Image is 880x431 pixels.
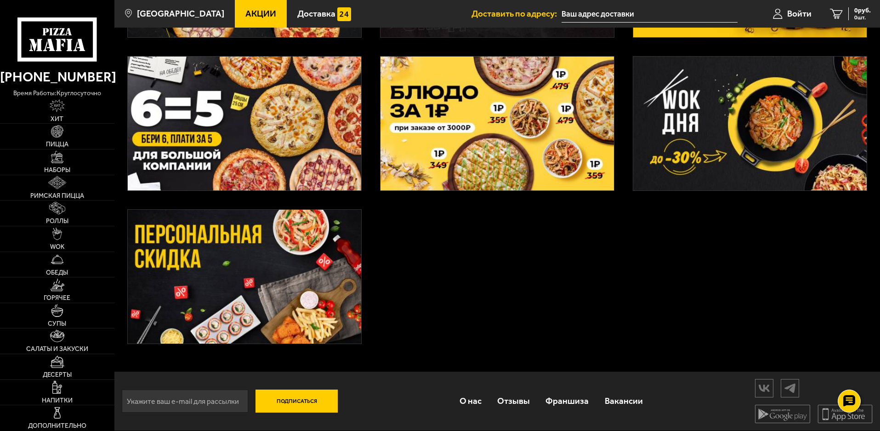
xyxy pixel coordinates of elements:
[471,9,562,18] span: Доставить по адресу:
[538,386,596,416] a: Франшиза
[854,15,871,20] span: 0 шт.
[781,380,799,396] img: tg
[489,386,538,416] a: Отзывы
[562,6,738,23] input: Ваш адрес доставки
[46,218,68,224] span: Роллы
[44,167,70,173] span: Наборы
[122,390,248,413] input: Укажите ваш e-mail для рассылки
[787,9,812,18] span: Войти
[26,346,88,352] span: Салаты и закуски
[51,116,63,122] span: Хит
[43,372,72,378] span: Десерты
[50,244,64,250] span: WOK
[46,270,68,276] span: Обеды
[597,386,651,416] a: Вакансии
[30,193,84,199] span: Римская пицца
[245,9,276,18] span: Акции
[42,397,73,404] span: Напитки
[755,380,773,396] img: vk
[46,141,68,148] span: Пицца
[44,295,70,301] span: Горячее
[28,423,86,429] span: Дополнительно
[337,7,351,21] img: 15daf4d41897b9f0e9f617042186c801.svg
[48,321,66,327] span: Супы
[451,386,489,416] a: О нас
[255,390,338,413] button: Подписаться
[854,7,871,14] span: 0 руб.
[137,9,224,18] span: [GEOGRAPHIC_DATA]
[297,9,335,18] span: Доставка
